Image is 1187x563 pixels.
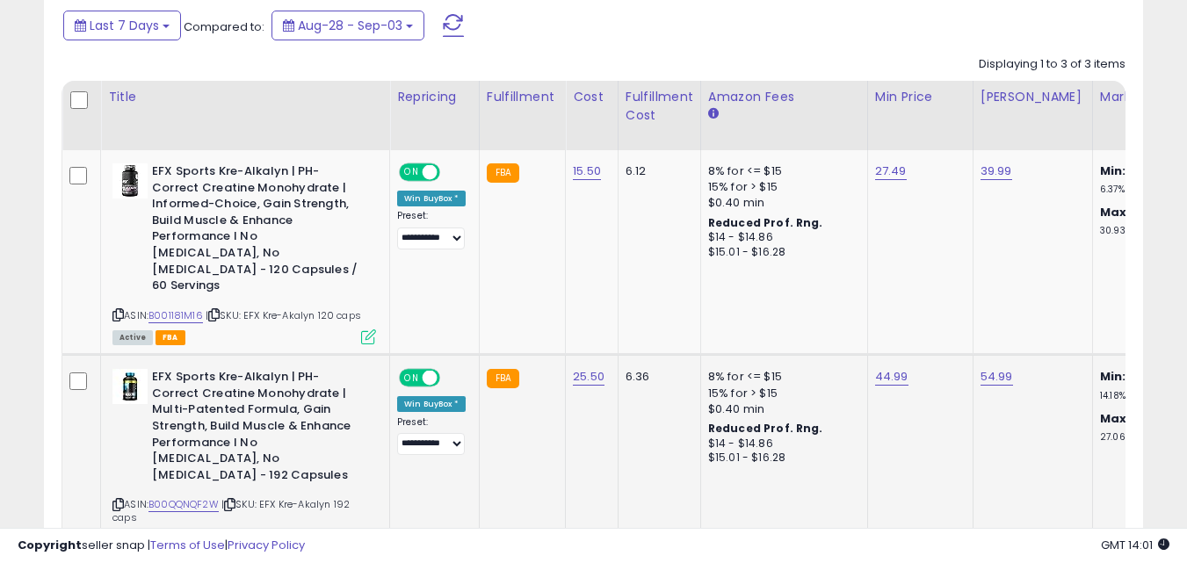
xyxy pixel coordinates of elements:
[708,437,854,451] div: $14 - $14.86
[1100,368,1126,385] b: Min:
[298,17,402,34] span: Aug-28 - Sep-03
[63,11,181,40] button: Last 7 Days
[708,401,854,417] div: $0.40 min
[112,497,350,523] span: | SKU: EFX Kre-Akalyn 192 caps
[1100,410,1131,427] b: Max:
[156,330,185,345] span: FBA
[708,451,854,466] div: $15.01 - $16.28
[401,371,423,386] span: ON
[401,165,423,180] span: ON
[573,162,601,180] a: 15.50
[979,56,1125,73] div: Displaying 1 to 3 of 3 items
[206,308,361,322] span: | SKU: EFX Kre-Akalyn 120 caps
[1101,537,1169,553] span: 2025-09-11 14:01 GMT
[573,368,604,386] a: 25.50
[626,369,687,385] div: 6.36
[148,308,203,323] a: B001181M16
[708,163,854,179] div: 8% for <= $15
[397,210,466,249] div: Preset:
[708,179,854,195] div: 15% for > $15
[150,537,225,553] a: Terms of Use
[152,163,366,299] b: EFX Sports Kre-Alkalyn | PH-Correct Creatine Monohydrate | Informed-Choice, Gain Strength, Build ...
[875,368,908,386] a: 44.99
[708,386,854,401] div: 15% for > $15
[487,369,519,388] small: FBA
[708,245,854,260] div: $15.01 - $16.28
[184,18,264,35] span: Compared to:
[152,369,366,487] b: EFX Sports Kre-Alkalyn | PH-Correct Creatine Monohydrate | Multi-Patented Formula, Gain Strength,...
[708,215,823,230] b: Reduced Prof. Rng.
[626,88,693,125] div: Fulfillment Cost
[487,163,519,183] small: FBA
[487,88,558,106] div: Fulfillment
[271,11,424,40] button: Aug-28 - Sep-03
[573,88,611,106] div: Cost
[1100,162,1126,179] b: Min:
[438,165,466,180] span: OFF
[708,421,823,436] b: Reduced Prof. Rng.
[397,191,466,206] div: Win BuyBox *
[108,88,382,106] div: Title
[397,416,466,456] div: Preset:
[397,396,466,412] div: Win BuyBox *
[875,162,907,180] a: 27.49
[708,106,719,122] small: Amazon Fees.
[708,195,854,211] div: $0.40 min
[875,88,966,106] div: Min Price
[981,162,1012,180] a: 39.99
[708,230,854,245] div: $14 - $14.86
[1100,204,1131,220] b: Max:
[18,537,82,553] strong: Copyright
[438,371,466,386] span: OFF
[981,88,1085,106] div: [PERSON_NAME]
[708,369,854,385] div: 8% for <= $15
[228,537,305,553] a: Privacy Policy
[708,88,860,106] div: Amazon Fees
[90,17,159,34] span: Last 7 Days
[112,163,148,198] img: 415avKN04KL._SL40_.jpg
[112,163,376,343] div: ASIN:
[626,163,687,179] div: 6.12
[18,538,305,554] div: seller snap | |
[397,88,472,106] div: Repricing
[148,497,219,512] a: B00QQNQF2W
[112,330,153,345] span: All listings currently available for purchase on Amazon
[981,368,1013,386] a: 54.99
[112,369,148,404] img: 41ZO+fx1lzL._SL40_.jpg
